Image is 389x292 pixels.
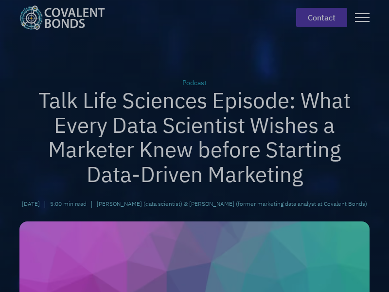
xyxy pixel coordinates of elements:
div: | [90,198,93,210]
div: Podcast [19,78,370,88]
div: [DATE] [22,200,40,208]
a: home [19,5,113,30]
div: 5:00 min read [50,200,87,208]
h1: Talk Life Sciences Episode: What Every Data Scientist Wishes a Marketer Knew before Starting Data... [19,88,370,186]
div: | [44,198,46,210]
img: Covalent Bonds White / Teal Logo [19,5,105,30]
a: contact [296,8,347,27]
div: [PERSON_NAME] (data scientist) & [PERSON_NAME] (former marketing data analyst at Covalent Bonds) [97,200,367,208]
